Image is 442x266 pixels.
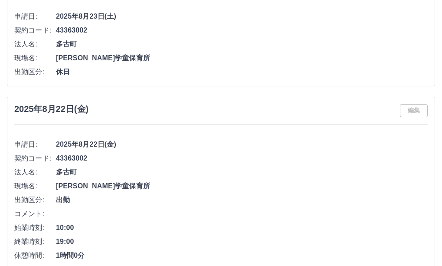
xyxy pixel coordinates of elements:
[14,139,56,150] span: 申請日:
[14,153,56,164] span: 契約コード:
[14,25,56,36] span: 契約コード:
[14,104,88,114] h3: 2025年8月22日(金)
[14,250,56,261] span: 休憩時間:
[56,39,428,49] span: 多古町
[14,195,56,205] span: 出勤区分:
[56,223,428,233] span: 10:00
[14,53,56,63] span: 現場名:
[56,167,428,177] span: 多古町
[56,25,428,36] span: 43363002
[56,153,428,164] span: 43363002
[56,195,428,205] span: 出勤
[56,11,428,22] span: 2025年8月23日(土)
[56,181,428,191] span: [PERSON_NAME]学童保育所
[14,11,56,22] span: 申請日:
[14,67,56,77] span: 出勤区分:
[14,39,56,49] span: 法人名:
[56,53,428,63] span: [PERSON_NAME]学童保育所
[14,167,56,177] span: 法人名:
[14,223,56,233] span: 始業時刻:
[56,236,428,247] span: 19:00
[56,139,428,150] span: 2025年8月22日(金)
[56,250,428,261] span: 1時間0分
[56,67,428,77] span: 休日
[14,236,56,247] span: 終業時刻:
[14,181,56,191] span: 現場名:
[14,209,56,219] span: コメント:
